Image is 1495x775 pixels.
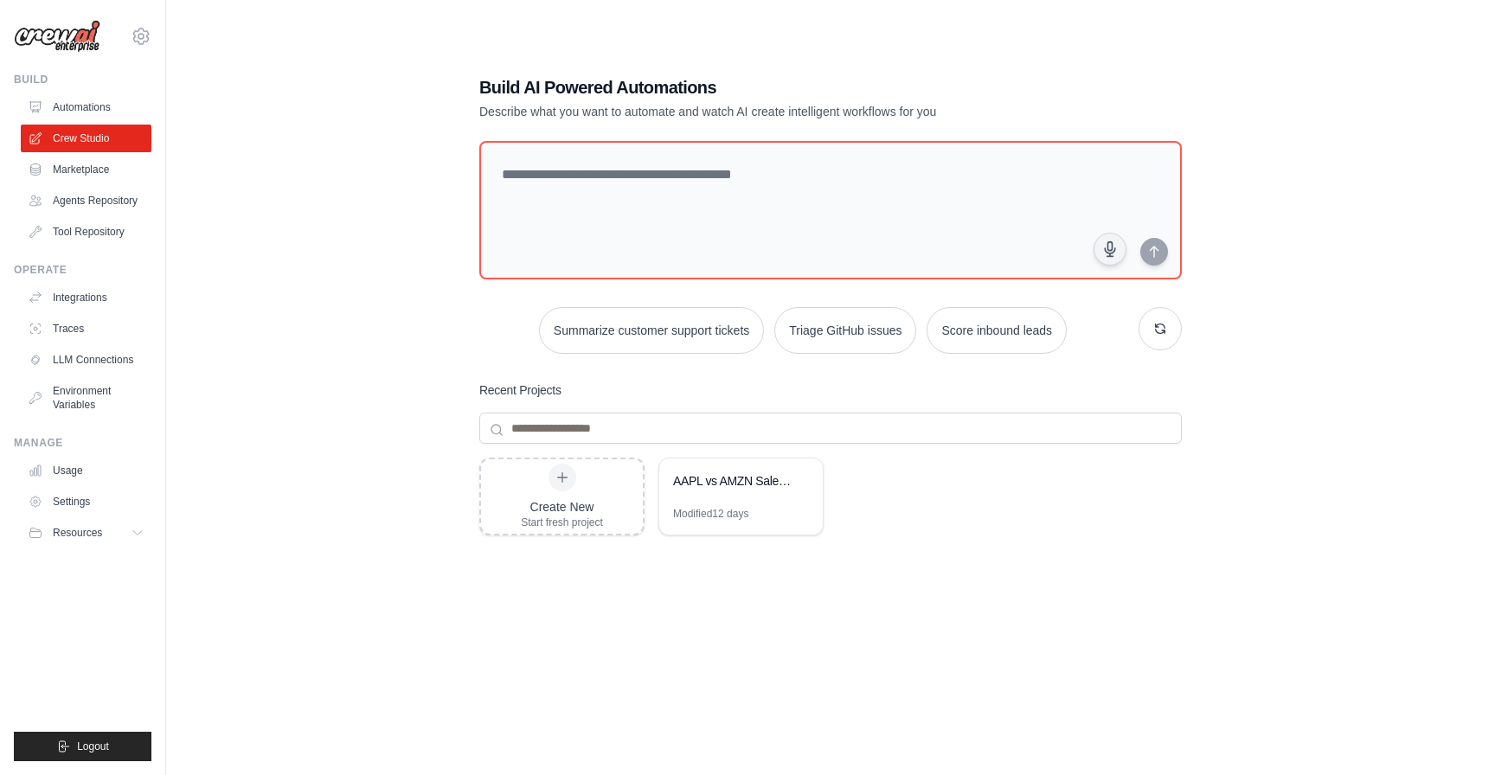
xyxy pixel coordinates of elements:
a: LLM Connections [21,346,151,374]
a: Crew Studio [21,125,151,152]
button: Resources [21,519,151,547]
h3: Recent Projects [479,381,561,399]
button: Get new suggestions [1139,307,1182,350]
a: Usage [21,457,151,484]
a: Integrations [21,284,151,311]
a: Automations [21,93,151,121]
div: Create New [521,498,603,516]
a: Agents Repository [21,187,151,215]
div: Manage [14,436,151,450]
button: Logout [14,732,151,761]
h1: Build AI Powered Automations [479,75,1061,99]
a: Settings [21,488,151,516]
div: Modified 12 days [673,507,748,521]
div: Build [14,73,151,86]
p: Describe what you want to automate and watch AI create intelligent workflows for you [479,103,1061,120]
span: Resources [53,526,102,540]
a: Tool Repository [21,218,151,246]
img: Logo [14,20,100,53]
button: Score inbound leads [927,307,1067,354]
a: Environment Variables [21,377,151,419]
div: Start fresh project [521,516,603,529]
a: Marketplace [21,156,151,183]
button: Triage GitHub issues [774,307,916,354]
button: Summarize customer support tickets [539,307,764,354]
div: AAPL vs AMZN Sales Report Generator [673,472,792,490]
button: Click to speak your automation idea [1094,233,1126,266]
span: Logout [77,740,109,753]
div: Operate [14,263,151,277]
a: Traces [21,315,151,343]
